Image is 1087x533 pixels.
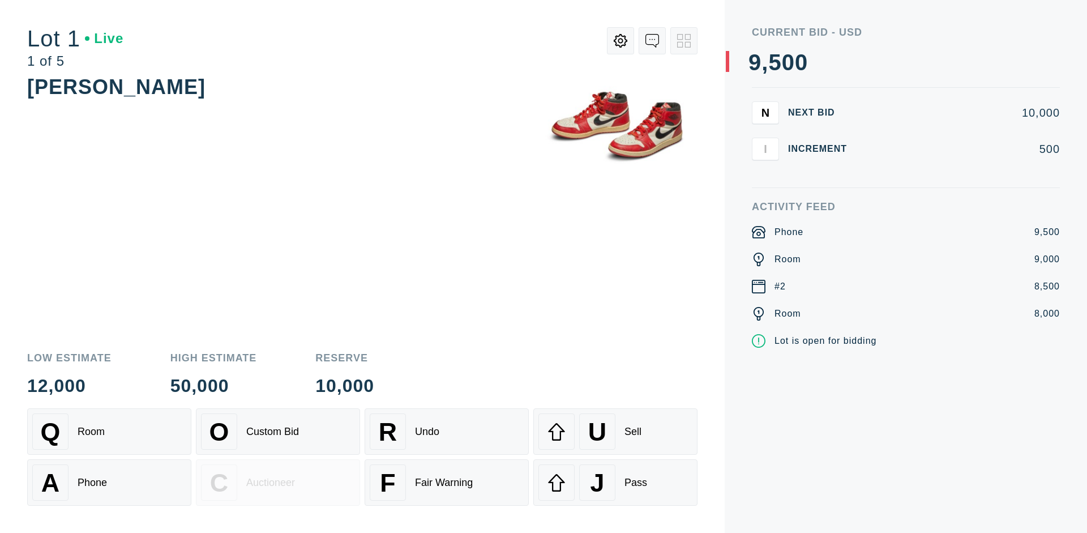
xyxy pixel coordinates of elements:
button: QRoom [27,408,191,455]
div: 8,000 [1034,307,1060,321]
div: Low Estimate [27,353,112,363]
span: J [590,468,604,497]
button: RUndo [365,408,529,455]
div: [PERSON_NAME] [27,75,206,99]
div: Lot is open for bidding [774,334,876,348]
div: Fair Warning [415,477,473,489]
div: 500 [865,143,1060,155]
div: Phone [78,477,107,489]
div: Undo [415,426,439,438]
div: 10,000 [315,377,374,395]
span: O [209,417,229,446]
button: I [752,138,779,160]
div: Increment [788,144,856,153]
span: I [764,142,767,155]
button: APhone [27,459,191,506]
div: 1 of 5 [27,54,123,68]
div: Activity Feed [752,202,1060,212]
span: N [761,106,769,119]
span: F [380,468,395,497]
div: 9,500 [1034,225,1060,239]
div: Phone [774,225,803,239]
div: Next Bid [788,108,856,117]
button: CAuctioneer [196,459,360,506]
div: Reserve [315,353,374,363]
div: Room [774,307,801,321]
div: 5 [768,51,781,74]
span: U [588,417,606,446]
button: OCustom Bid [196,408,360,455]
div: 8,500 [1034,280,1060,293]
div: Sell [624,426,641,438]
span: A [41,468,59,497]
div: 10,000 [865,107,1060,118]
div: 0 [782,51,795,74]
div: 9,000 [1034,253,1060,266]
span: C [210,468,228,497]
button: JPass [533,459,697,506]
div: 9 [748,51,761,74]
div: #2 [774,280,786,293]
div: High Estimate [170,353,257,363]
button: USell [533,408,697,455]
div: Room [774,253,801,266]
div: Pass [624,477,647,489]
span: Q [41,417,61,446]
button: N [752,101,779,124]
div: Room [78,426,105,438]
div: 0 [795,51,808,74]
div: 50,000 [170,377,257,395]
span: R [379,417,397,446]
div: , [761,51,768,278]
div: 12,000 [27,377,112,395]
div: Custom Bid [246,426,299,438]
button: FFair Warning [365,459,529,506]
div: Live [85,32,123,45]
div: Lot 1 [27,27,123,50]
div: Auctioneer [246,477,295,489]
div: Current Bid - USD [752,27,1060,37]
